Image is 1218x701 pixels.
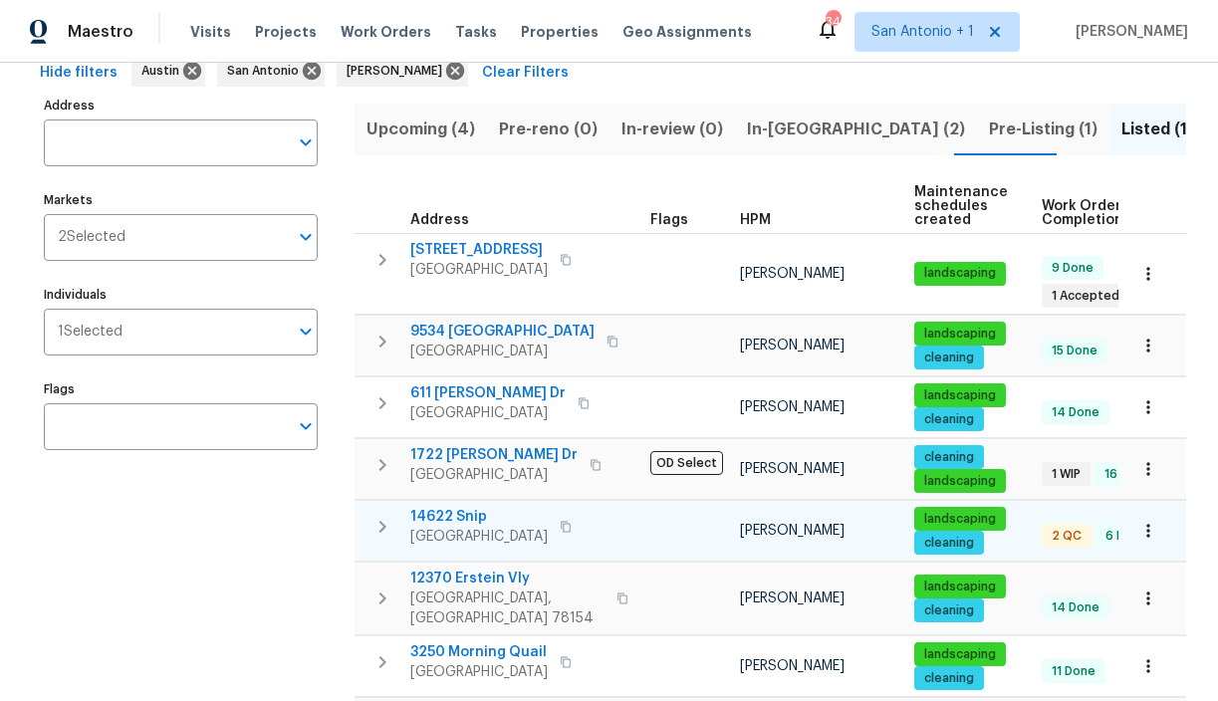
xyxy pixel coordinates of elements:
[1044,528,1090,545] span: 2 QC
[499,116,598,143] span: Pre-reno (0)
[292,223,320,251] button: Open
[650,213,688,227] span: Flags
[916,326,1004,343] span: landscaping
[40,61,118,86] span: Hide filters
[410,342,595,361] span: [GEOGRAPHIC_DATA]
[341,22,431,42] span: Work Orders
[916,602,982,619] span: cleaning
[410,383,566,403] span: 611 [PERSON_NAME] Dr
[1097,528,1155,545] span: 6 Done
[44,100,318,112] label: Address
[916,646,1004,663] span: landscaping
[740,524,845,538] span: [PERSON_NAME]
[650,451,723,475] span: OD Select
[989,116,1097,143] span: Pre-Listing (1)
[521,22,599,42] span: Properties
[1044,260,1101,277] span: 9 Done
[410,662,548,682] span: [GEOGRAPHIC_DATA]
[740,659,845,673] span: [PERSON_NAME]
[1044,343,1105,359] span: 15 Done
[916,387,1004,404] span: landscaping
[410,527,548,547] span: [GEOGRAPHIC_DATA]
[740,267,845,281] span: [PERSON_NAME]
[1044,288,1127,305] span: 1 Accepted
[740,400,845,414] span: [PERSON_NAME]
[1044,663,1103,680] span: 11 Done
[1042,199,1167,227] span: Work Order Completion
[1096,466,1159,483] span: 16 Done
[410,260,548,280] span: [GEOGRAPHIC_DATA]
[410,588,605,628] span: [GEOGRAPHIC_DATA], [GEOGRAPHIC_DATA] 78154
[740,591,845,605] span: [PERSON_NAME]
[871,22,974,42] span: San Antonio + 1
[410,465,578,485] span: [GEOGRAPHIC_DATA]
[740,462,845,476] span: [PERSON_NAME]
[1068,22,1188,42] span: [PERSON_NAME]
[410,240,548,260] span: [STREET_ADDRESS]
[474,55,577,92] button: Clear Filters
[740,213,771,227] span: HPM
[455,25,497,39] span: Tasks
[190,22,231,42] span: Visits
[44,383,318,395] label: Flags
[740,339,845,352] span: [PERSON_NAME]
[1044,466,1089,483] span: 1 WIP
[914,185,1008,227] span: Maintenance schedules created
[217,55,325,87] div: San Antonio
[916,265,1004,282] span: landscaping
[410,569,605,588] span: 12370 Erstein Vly
[1044,404,1107,421] span: 14 Done
[826,12,840,32] div: 34
[916,670,982,687] span: cleaning
[916,511,1004,528] span: landscaping
[44,194,318,206] label: Markets
[747,116,965,143] span: In-[GEOGRAPHIC_DATA] (2)
[410,213,469,227] span: Address
[410,507,548,527] span: 14622 Snip
[347,61,450,81] span: [PERSON_NAME]
[292,128,320,156] button: Open
[68,22,133,42] span: Maestro
[58,229,125,246] span: 2 Selected
[1121,116,1205,143] span: Listed (14)
[32,55,125,92] button: Hide filters
[131,55,205,87] div: Austin
[1044,599,1107,616] span: 14 Done
[44,289,318,301] label: Individuals
[410,322,595,342] span: 9534 [GEOGRAPHIC_DATA]
[227,61,307,81] span: San Antonio
[255,22,317,42] span: Projects
[916,579,1004,595] span: landscaping
[916,449,982,466] span: cleaning
[366,116,475,143] span: Upcoming (4)
[410,403,566,423] span: [GEOGRAPHIC_DATA]
[141,61,187,81] span: Austin
[292,318,320,346] button: Open
[410,445,578,465] span: 1722 [PERSON_NAME] Dr
[58,324,122,341] span: 1 Selected
[410,642,548,662] span: 3250 Morning Quail
[482,61,569,86] span: Clear Filters
[916,473,1004,490] span: landscaping
[916,535,982,552] span: cleaning
[916,350,982,366] span: cleaning
[292,412,320,440] button: Open
[622,22,752,42] span: Geo Assignments
[916,411,982,428] span: cleaning
[337,55,468,87] div: [PERSON_NAME]
[621,116,723,143] span: In-review (0)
